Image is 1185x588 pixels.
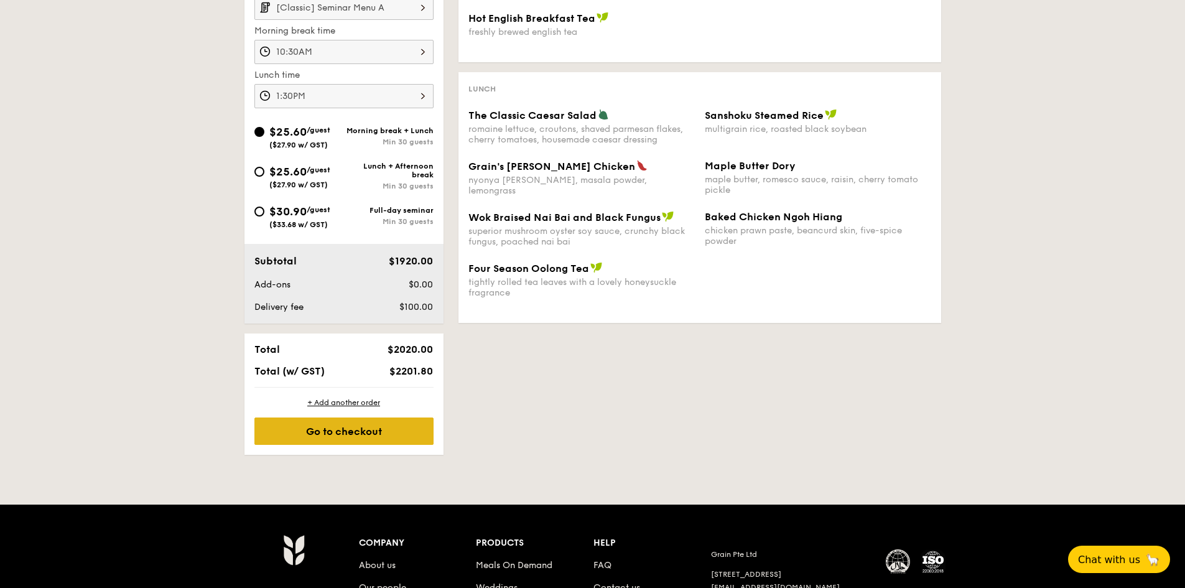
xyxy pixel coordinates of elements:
[359,560,396,571] a: About us
[254,365,325,377] span: Total (w/ GST)
[344,206,434,215] div: Full-day seminar
[636,160,648,171] img: icon-spicy.37a8142b.svg
[711,569,871,580] div: [STREET_ADDRESS]
[359,534,476,552] div: Company
[593,534,711,552] div: Help
[254,25,434,37] label: Morning break time
[598,109,609,120] img: icon-vegetarian.fe4039eb.svg
[254,418,434,445] div: Go to checkout
[1078,554,1140,566] span: Chat with us
[409,279,433,290] span: $0.00
[705,110,824,121] span: Sanshoku Steamed Rice
[1068,546,1170,573] button: Chat with us🦙
[468,277,695,298] div: tightly rolled tea leaves with a lovely honeysuckle fragrance
[269,125,307,139] span: $25.60
[254,279,290,290] span: Add-ons
[476,534,593,552] div: Products
[283,534,305,566] img: AYc88T3wAAAABJRU5ErkJggg==
[705,211,842,223] span: Baked Chicken Ngoh Hiang
[389,365,433,377] span: $2201.80
[468,27,695,37] div: freshly brewed english tea
[344,126,434,135] div: Morning break + Lunch
[705,160,796,172] span: Maple Butter Dory
[254,302,304,312] span: Delivery fee
[269,165,307,179] span: $25.60
[254,255,297,267] span: Subtotal
[711,549,871,559] div: Grain Pte Ltd
[1145,553,1160,567] span: 🦙
[254,84,434,108] input: Lunch time
[468,212,661,223] span: Wok Braised Nai Bai and Black Fungus
[307,166,330,174] span: /guest
[307,126,330,134] span: /guest
[597,12,609,23] img: icon-vegan.f8ff3823.svg
[344,217,434,226] div: Min 30 guests
[476,560,552,571] a: Meals On Demand
[307,205,330,214] span: /guest
[254,40,434,64] input: Morning break time
[886,549,911,574] img: MUIS Halal Certified
[344,138,434,146] div: Min 30 guests
[468,226,695,247] div: superior mushroom oyster soy sauce, crunchy black fungus, poached nai bai
[468,175,695,196] div: nyonya [PERSON_NAME], masala powder, lemongrass
[254,398,434,408] div: + Add another order
[269,141,328,149] span: ($27.90 w/ GST)
[254,69,434,82] label: Lunch time
[254,343,280,355] span: Total
[388,343,433,355] span: $2020.00
[593,560,611,571] a: FAQ
[269,180,328,189] span: ($27.90 w/ GST)
[468,110,597,121] span: The Classic Caesar Salad
[468,161,635,172] span: Grain's [PERSON_NAME] Chicken
[254,127,264,137] input: $25.60/guest($27.90 w/ GST)Morning break + LunchMin 30 guests
[705,124,931,134] div: multigrain rice, roasted black soybean
[468,85,496,93] span: Lunch
[389,255,433,267] span: $1920.00
[468,124,695,145] div: romaine lettuce, croutons, shaved parmesan flakes, cherry tomatoes, housemade caesar dressing
[254,207,264,217] input: $30.90/guest($33.68 w/ GST)Full-day seminarMin 30 guests
[590,262,603,273] img: icon-vegan.f8ff3823.svg
[468,12,595,24] span: Hot English Breakfast Tea
[662,211,674,222] img: icon-vegan.f8ff3823.svg
[705,225,931,246] div: chicken prawn paste, beancurd skin, five-spice powder
[254,167,264,177] input: $25.60/guest($27.90 w/ GST)Lunch + Afternoon breakMin 30 guests
[399,302,433,312] span: $100.00
[705,174,931,195] div: maple butter, romesco sauce, raisin, cherry tomato pickle
[344,182,434,190] div: Min 30 guests
[269,205,307,218] span: $30.90
[269,220,328,229] span: ($33.68 w/ GST)
[825,109,837,120] img: icon-vegan.f8ff3823.svg
[344,162,434,179] div: Lunch + Afternoon break
[921,549,946,574] img: ISO Certified
[468,263,589,274] span: Four Season Oolong Tea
